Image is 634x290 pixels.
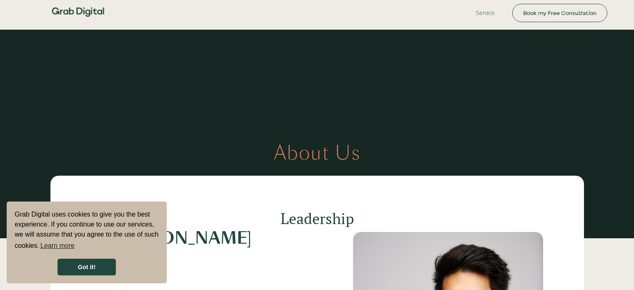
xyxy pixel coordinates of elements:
[512,4,607,22] a: Book my Free Consultation
[39,240,76,252] a: learn more about cookies
[58,259,116,275] a: dismiss cookie message
[463,0,508,25] a: Service
[110,257,311,270] div: Owner
[7,202,167,283] div: cookieconsent
[15,209,159,252] span: Grab Digital uses cookies to give you the best experience. If you continue to use our services, w...
[110,232,311,245] h1: [PERSON_NAME]
[109,209,526,228] h2: Leadership
[274,141,361,164] h1: About Us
